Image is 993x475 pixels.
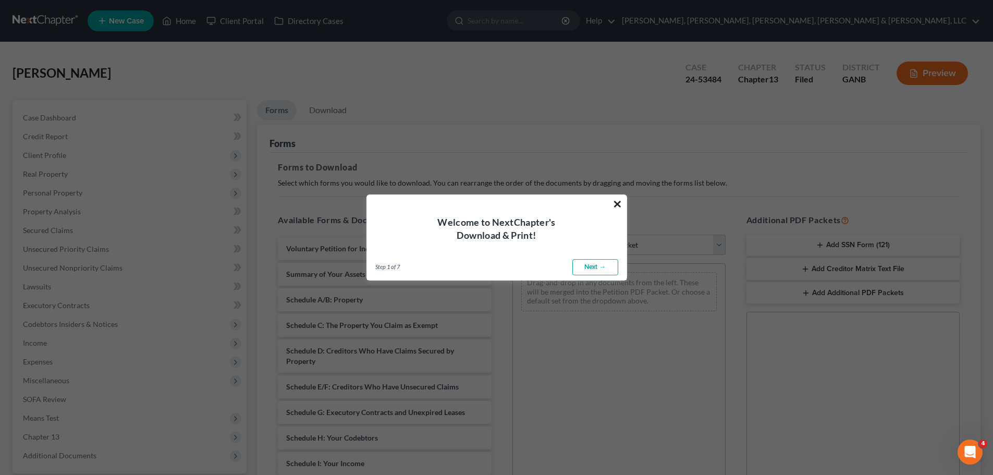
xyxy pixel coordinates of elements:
span: 4 [979,440,987,448]
span: Step 1 of 7 [375,263,400,271]
a: Next → [572,259,618,276]
iframe: Intercom live chat [958,440,983,465]
button: × [612,196,622,212]
h4: Welcome to NextChapter's Download & Print! [379,216,614,242]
